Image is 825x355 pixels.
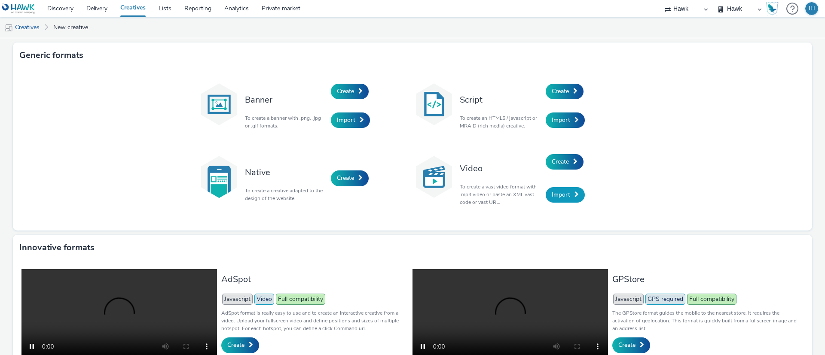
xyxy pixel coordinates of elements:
[546,154,584,170] a: Create
[245,187,327,202] p: To create a creative adapted to the design of the website.
[276,294,325,305] span: Full compatibility
[612,309,799,332] p: The GPStore format guides the mobile to the nearest store, it requires the activation of geolocat...
[337,87,354,95] span: Create
[245,167,327,178] h3: Native
[331,170,369,186] a: Create
[552,191,570,199] span: Import
[19,241,95,254] h3: Innovative formats
[552,116,570,124] span: Import
[546,84,584,99] a: Create
[221,337,259,353] a: Create
[645,294,685,305] span: GPS required
[198,83,241,126] img: banner.svg
[245,94,327,106] h3: Banner
[808,2,815,15] div: JH
[221,273,408,285] h3: AdSpot
[460,94,541,106] h3: Script
[612,273,799,285] h3: GPStore
[198,155,241,198] img: native.svg
[412,155,455,198] img: video.svg
[254,294,274,305] span: Video
[612,337,650,353] a: Create
[222,294,253,305] span: Javascript
[49,17,92,38] a: New creative
[766,2,782,15] a: Hawk Academy
[331,112,370,128] a: Import
[552,158,569,166] span: Create
[687,294,736,305] span: Full compatibility
[618,341,636,349] span: Create
[337,174,354,182] span: Create
[331,84,369,99] a: Create
[4,24,13,32] img: mobile
[412,83,455,126] img: code.svg
[460,114,541,130] p: To create an HTML5 / javascript or MRAID (rich media) creative.
[460,183,541,206] p: To create a vast video format with .mp4 video or paste an XML vast code or vast URL.
[613,294,644,305] span: Javascript
[337,116,355,124] span: Import
[546,187,585,203] a: Import
[245,114,327,130] p: To create a banner with .png, .jpg or .gif formats.
[2,3,35,14] img: undefined Logo
[546,112,585,128] a: Import
[460,163,541,174] h3: Video
[221,309,408,332] p: AdSpot format is really easy to use and to create an interactive creative from a video. Upload yo...
[19,49,83,62] h3: Generic formats
[227,341,244,349] span: Create
[552,87,569,95] span: Create
[766,2,779,15] img: Hawk Academy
